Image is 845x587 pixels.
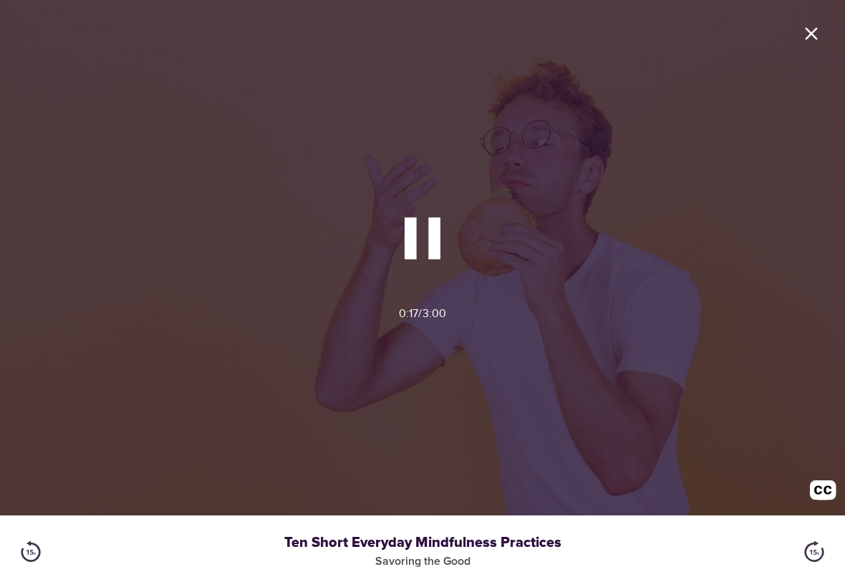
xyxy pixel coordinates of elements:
img: 15s_prev.svg [20,540,42,562]
div: Ten Short Everyday Mindfulness Practices [62,533,783,553]
div: 0:17 / 3:00 [378,306,467,322]
img: 15s_next.svg [803,540,825,562]
img: open_caption.svg [810,480,836,507]
div: Savoring the Good [62,553,783,570]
